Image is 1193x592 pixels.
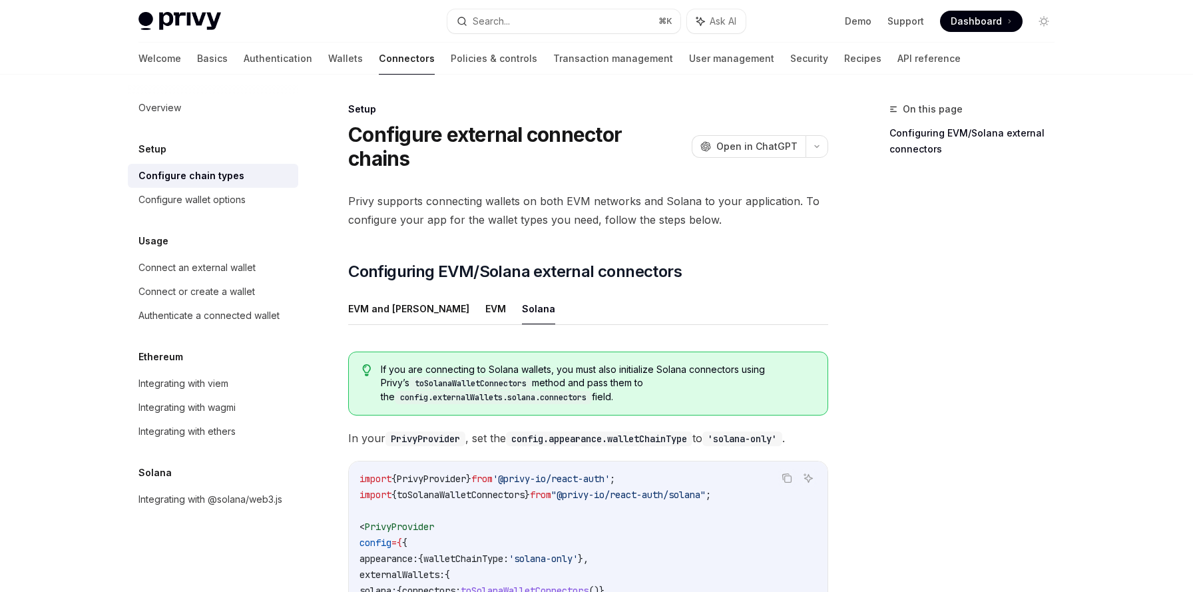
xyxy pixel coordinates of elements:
[138,400,236,416] div: Integrating with wagmi
[610,473,615,485] span: ;
[391,489,397,501] span: {
[362,364,371,376] svg: Tip
[128,396,298,420] a: Integrating with wagmi
[451,43,537,75] a: Policies & controls
[138,12,221,31] img: light logo
[397,537,402,549] span: {
[359,569,445,581] span: externalWallets:
[689,43,774,75] a: User management
[418,553,423,565] span: {
[138,376,228,392] div: Integrating with viem
[359,473,391,485] span: import
[138,168,244,184] div: Configure chain types
[466,473,471,485] span: }
[359,521,365,533] span: <
[138,284,255,300] div: Connect or create a wallet
[128,304,298,328] a: Authenticate a connected wallet
[379,43,435,75] a: Connectors
[138,233,168,249] h5: Usage
[348,192,828,229] span: Privy supports connecting wallets on both EVM networks and Solana to your application. To configu...
[687,9,746,33] button: Ask AI
[522,293,555,324] button: Solana
[553,43,673,75] a: Transaction management
[445,569,450,581] span: {
[138,424,236,440] div: Integrating with ethers
[509,553,578,565] span: 'solana-only'
[138,308,280,324] div: Authenticate a connected wallet
[348,429,828,447] span: In your , set the to .
[551,489,706,501] span: "@privy-io/react-auth/solana"
[778,469,796,487] button: Copy the contents from the code block
[409,377,532,390] code: toSolanaWalletConnectors
[800,469,817,487] button: Ask AI
[328,43,363,75] a: Wallets
[359,553,418,565] span: appearance:
[1033,11,1055,32] button: Toggle dark mode
[128,256,298,280] a: Connect an external wallet
[138,192,246,208] div: Configure wallet options
[658,16,672,27] span: ⌘ K
[485,293,506,324] button: EVM
[790,43,828,75] a: Security
[889,123,1065,160] a: Configuring EVM/Solana external connectors
[348,261,682,282] span: Configuring EVM/Solana external connectors
[128,420,298,444] a: Integrating with ethers
[395,391,592,404] code: config.externalWallets.solana.connectors
[128,487,298,511] a: Integrating with @solana/web3.js
[244,43,312,75] a: Authentication
[423,553,509,565] span: walletChainType:
[692,135,806,158] button: Open in ChatGPT
[525,489,530,501] span: }
[845,15,871,28] a: Demo
[381,363,814,404] span: If you are connecting to Solana wallets, you must also initialize Solana connectors using Privy’s...
[359,537,391,549] span: config
[706,489,711,501] span: ;
[578,553,589,565] span: },
[138,465,172,481] h5: Solana
[348,103,828,116] div: Setup
[138,260,256,276] div: Connect an external wallet
[447,9,680,33] button: Search...⌘K
[365,521,434,533] span: PrivyProvider
[391,473,397,485] span: {
[710,15,736,28] span: Ask AI
[385,432,465,446] code: PrivyProvider
[197,43,228,75] a: Basics
[940,11,1023,32] a: Dashboard
[128,280,298,304] a: Connect or create a wallet
[138,491,282,507] div: Integrating with @solana/web3.js
[359,489,391,501] span: import
[903,101,963,117] span: On this page
[897,43,961,75] a: API reference
[397,473,466,485] span: PrivyProvider
[887,15,924,28] a: Support
[128,96,298,120] a: Overview
[493,473,610,485] span: '@privy-io/react-auth'
[391,537,397,549] span: =
[138,141,166,157] h5: Setup
[844,43,881,75] a: Recipes
[138,100,181,116] div: Overview
[702,432,782,446] code: 'solana-only'
[348,123,686,170] h1: Configure external connector chains
[473,13,510,29] div: Search...
[506,432,692,446] code: config.appearance.walletChainType
[138,349,183,365] h5: Ethereum
[471,473,493,485] span: from
[530,489,551,501] span: from
[128,372,298,396] a: Integrating with viem
[128,188,298,212] a: Configure wallet options
[348,293,469,324] button: EVM and [PERSON_NAME]
[402,537,407,549] span: {
[716,140,798,153] span: Open in ChatGPT
[951,15,1002,28] span: Dashboard
[138,43,181,75] a: Welcome
[128,164,298,188] a: Configure chain types
[397,489,525,501] span: toSolanaWalletConnectors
